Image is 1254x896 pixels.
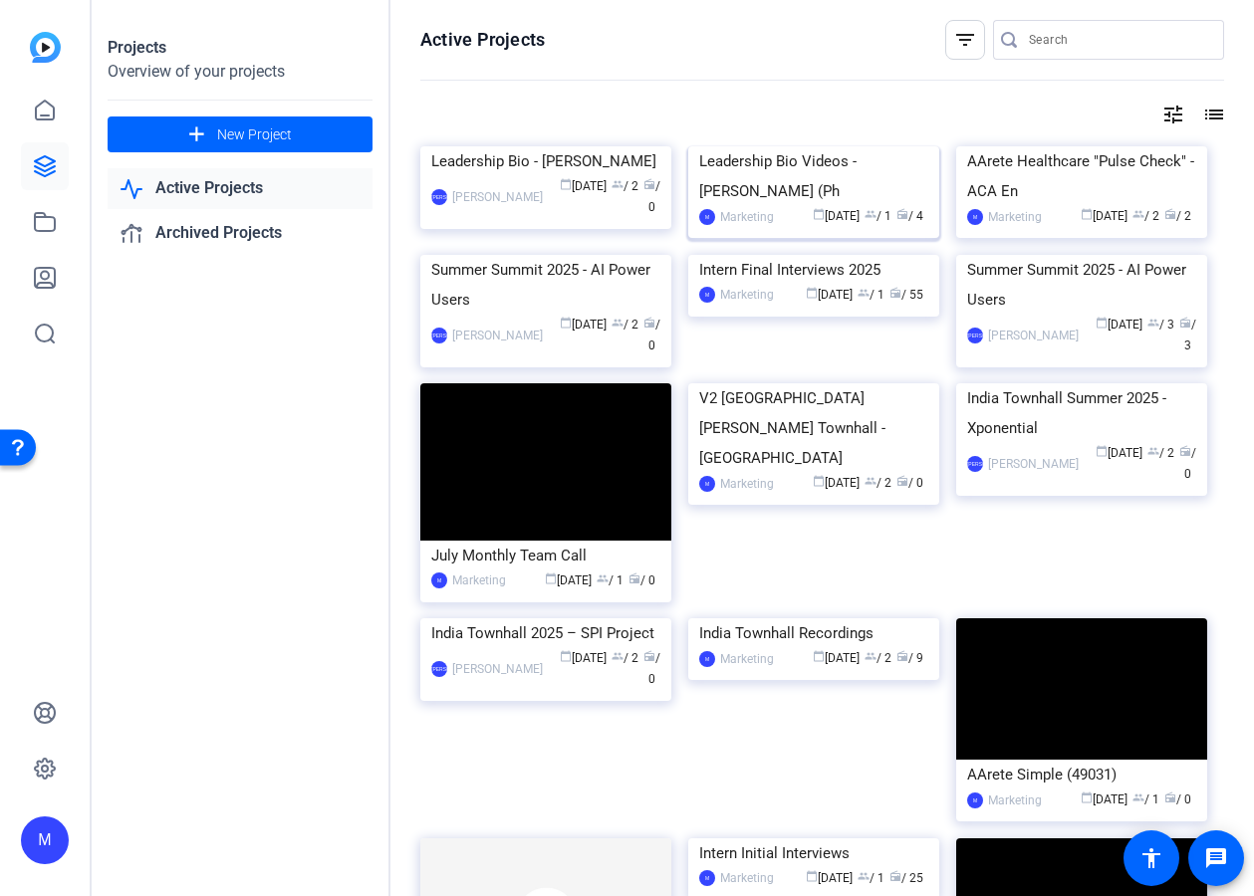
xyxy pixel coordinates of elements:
span: radio [896,208,908,220]
div: Summer Summit 2025 - AI Power Users [967,255,1196,315]
span: group [865,208,877,220]
img: blue-gradient.svg [30,32,61,63]
span: / 2 [1132,209,1159,223]
div: [PERSON_NAME] [431,661,447,677]
div: India Townhall 2025 – SPI Project [431,618,660,648]
span: group [1132,208,1144,220]
div: Intern Final Interviews 2025 [699,255,928,285]
div: Marketing [452,570,506,590]
span: calendar_today [560,317,572,329]
div: M [967,792,983,808]
span: / 9 [896,651,923,665]
div: Marketing [988,207,1042,227]
div: M [967,209,983,225]
span: group [1147,445,1159,457]
span: / 0 [643,318,660,352]
span: / 4 [896,209,923,223]
span: calendar_today [806,287,818,299]
span: calendar_today [813,650,825,662]
span: calendar_today [560,650,572,662]
span: radio [1164,208,1176,220]
div: [PERSON_NAME] [967,456,983,472]
span: [DATE] [1081,209,1128,223]
span: / 2 [612,651,638,665]
mat-icon: add [184,122,209,147]
span: group [597,572,609,584]
div: [PERSON_NAME] [452,659,543,679]
span: / 0 [896,476,923,490]
span: [DATE] [1096,318,1142,332]
span: [DATE] [813,651,860,665]
span: group [612,317,624,329]
span: radio [643,650,655,662]
a: Active Projects [108,168,373,209]
div: Marketing [720,649,774,669]
span: calendar_today [1081,208,1093,220]
div: July Monthly Team Call [431,541,660,570]
div: Summer Summit 2025 - AI Power Users [431,255,660,315]
span: radio [1179,445,1191,457]
span: / 55 [889,288,923,302]
button: New Project [108,116,373,152]
div: [PERSON_NAME] [967,328,983,343]
div: Marketing [988,790,1042,810]
span: group [858,870,870,882]
span: calendar_today [806,870,818,882]
div: Marketing [720,285,774,305]
div: Marketing [720,474,774,494]
span: calendar_today [813,208,825,220]
span: calendar_today [1096,317,1108,329]
span: group [1132,791,1144,803]
span: / 0 [1179,446,1196,481]
span: group [1147,317,1159,329]
span: [DATE] [813,476,860,490]
span: [DATE] [560,651,607,665]
span: radio [1179,317,1191,329]
span: calendar_today [1081,791,1093,803]
span: radio [643,178,655,190]
span: / 1 [597,573,624,587]
span: New Project [217,124,292,145]
div: [PERSON_NAME] [988,454,1079,474]
div: M [431,572,447,588]
div: [PERSON_NAME] [452,187,543,207]
span: group [865,475,877,487]
span: radio [896,475,908,487]
div: Leadership Bio Videos - [PERSON_NAME] (Ph [699,146,928,206]
div: M [699,651,715,667]
span: radio [889,287,901,299]
div: Marketing [720,868,774,888]
div: [PERSON_NAME] [431,328,447,343]
a: Archived Projects [108,213,373,254]
span: / 2 [865,476,891,490]
div: M [699,870,715,886]
span: / 25 [889,871,923,885]
span: / 2 [865,651,891,665]
span: / 2 [612,318,638,332]
span: radio [628,572,640,584]
span: / 2 [1164,209,1191,223]
div: M [699,287,715,303]
div: Overview of your projects [108,60,373,84]
mat-icon: list [1200,103,1224,126]
span: group [612,650,624,662]
span: calendar_today [560,178,572,190]
div: Leadership Bio - [PERSON_NAME] [431,146,660,176]
div: India Townhall Recordings [699,618,928,648]
span: / 2 [612,179,638,193]
span: [DATE] [560,179,607,193]
span: [DATE] [560,318,607,332]
span: [DATE] [806,871,853,885]
span: group [858,287,870,299]
div: M [699,476,715,492]
div: Projects [108,36,373,60]
span: / 1 [1132,792,1159,806]
div: V2 [GEOGRAPHIC_DATA][PERSON_NAME] Townhall - [GEOGRAPHIC_DATA] [699,383,928,473]
span: / 3 [1179,318,1196,352]
div: AArete Simple (49031) [967,760,1196,789]
span: [DATE] [1081,792,1128,806]
div: M [699,209,715,225]
span: / 1 [858,288,884,302]
span: / 2 [1147,446,1174,460]
span: [DATE] [806,288,853,302]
